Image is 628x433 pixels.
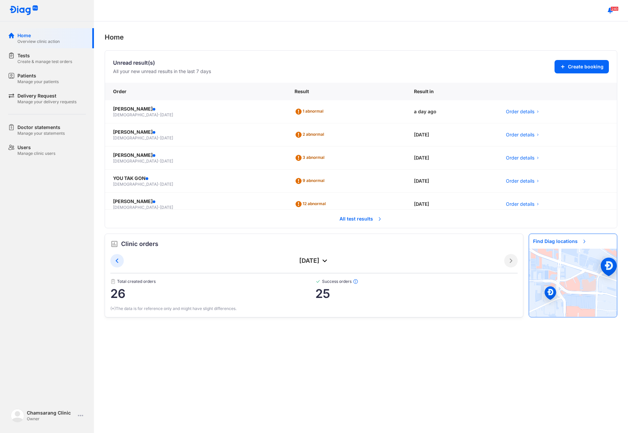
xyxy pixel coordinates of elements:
[506,178,534,184] span: Order details
[17,79,59,84] div: Manage your patients
[406,193,498,216] div: [DATE]
[17,124,65,131] div: Doctor statements
[113,159,158,164] span: [DEMOGRAPHIC_DATA]
[113,135,158,140] span: [DEMOGRAPHIC_DATA]
[17,144,55,151] div: Users
[158,205,160,210] span: -
[295,129,327,140] div: 2 abnormal
[529,234,591,249] span: Find Diag locations
[295,176,327,186] div: 9 abnormal
[17,52,72,59] div: Tests
[17,59,72,64] div: Create & manage test orders
[27,416,75,422] div: Owner
[315,287,518,300] span: 25
[17,151,55,156] div: Manage clinic users
[17,32,60,39] div: Home
[315,279,518,284] span: Success orders
[17,39,60,44] div: Overview clinic action
[17,99,76,105] div: Manage your delivery requests
[160,159,173,164] span: [DATE]
[286,83,406,100] div: Result
[17,92,76,99] div: Delivery Request
[113,205,158,210] span: [DEMOGRAPHIC_DATA]
[506,201,534,207] span: Order details
[158,159,160,164] span: -
[113,112,158,117] span: [DEMOGRAPHIC_DATA]
[113,59,211,67] div: Unread result(s)
[406,100,498,123] div: a day ago
[27,410,75,416] div: Chamsarang Clinic
[9,5,38,16] img: logo
[406,170,498,193] div: [DATE]
[121,239,158,249] span: Clinic orders
[506,154,534,161] span: Order details
[158,182,160,187] span: -
[110,287,315,300] span: 26
[113,152,278,159] div: [PERSON_NAME]
[295,152,327,163] div: 3 abnormal
[124,257,504,265] div: [DATE]
[110,279,116,284] img: document.50c4cfd0.svg
[113,182,158,187] span: [DEMOGRAPHIC_DATA]
[158,135,160,140] span: -
[113,175,278,182] div: YOU TAK GON
[315,279,321,284] img: checked-green.01cc79e0.svg
[113,106,278,112] div: [PERSON_NAME]
[158,112,160,117] span: -
[17,72,59,79] div: Patients
[160,135,173,140] span: [DATE]
[353,279,358,284] img: info.7e716105.svg
[335,211,386,226] span: All test results
[105,32,617,42] div: Home
[295,106,326,117] div: 1 abnormal
[105,83,286,100] div: Order
[506,131,534,138] span: Order details
[110,240,118,248] img: order.5a6da16c.svg
[406,146,498,170] div: [DATE]
[568,63,604,70] span: Create booking
[406,83,498,100] div: Result in
[555,60,609,73] button: Create booking
[113,198,278,205] div: [PERSON_NAME]
[160,205,173,210] span: [DATE]
[406,123,498,146] div: [DATE]
[506,108,534,115] span: Order details
[160,182,173,187] span: [DATE]
[295,199,328,209] div: 12 abnormal
[113,68,211,75] div: All your new unread results in the last 7 days
[113,129,278,135] div: [PERSON_NAME]
[160,112,173,117] span: [DATE]
[611,6,619,11] span: 240
[11,409,24,422] img: logo
[110,306,518,312] div: (*)The data is for reference only and might have slight differences.
[17,131,65,136] div: Manage your statements
[110,279,315,284] span: Total created orders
